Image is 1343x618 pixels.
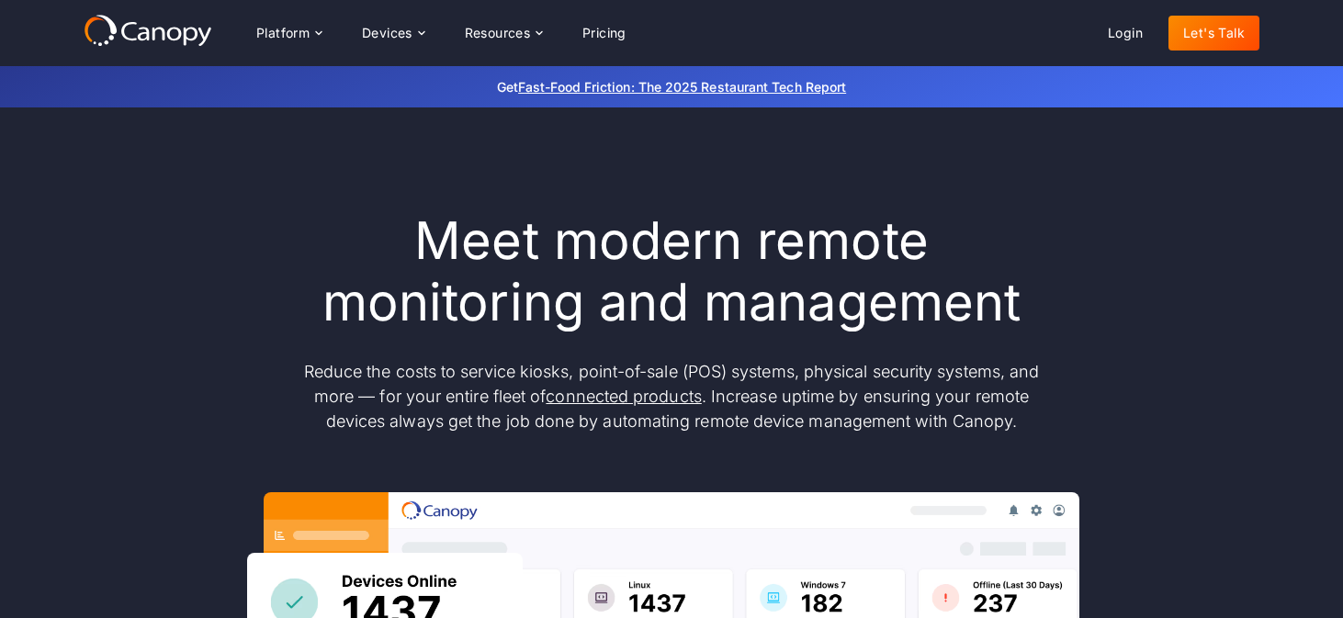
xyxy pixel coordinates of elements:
a: connected products [546,387,701,406]
p: Get [221,77,1122,96]
a: Fast-Food Friction: The 2025 Restaurant Tech Report [518,79,846,95]
a: Pricing [568,16,641,51]
div: Devices [347,15,439,51]
p: Reduce the costs to service kiosks, point-of-sale (POS) systems, physical security systems, and m... [286,359,1057,433]
h1: Meet modern remote monitoring and management [286,210,1057,333]
a: Login [1093,16,1157,51]
div: Resources [450,15,557,51]
a: Let's Talk [1168,16,1259,51]
div: Platform [242,15,336,51]
div: Devices [362,27,412,39]
div: Platform [256,27,310,39]
div: Resources [465,27,531,39]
